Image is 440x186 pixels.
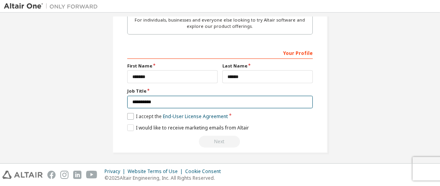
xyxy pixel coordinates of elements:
label: I would like to receive marketing emails from Altair [127,124,249,131]
img: linkedin.svg [73,171,81,179]
div: Read and acccept EULA to continue [127,136,313,148]
label: I accept the [127,113,228,120]
img: youtube.svg [86,171,97,179]
div: Your Profile [127,46,313,59]
div: For individuals, businesses and everyone else looking to try Altair software and explore our prod... [132,17,308,29]
div: Privacy [105,168,128,175]
div: Cookie Consent [185,168,225,175]
label: Last Name [222,63,313,69]
img: instagram.svg [60,171,69,179]
label: First Name [127,63,218,69]
a: End-User License Agreement [163,113,228,120]
label: Job Title [127,88,313,94]
p: © 2025 Altair Engineering, Inc. All Rights Reserved. [105,175,225,181]
img: altair_logo.svg [2,171,43,179]
img: Altair One [4,2,102,10]
img: facebook.svg [47,171,56,179]
div: Website Terms of Use [128,168,185,175]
